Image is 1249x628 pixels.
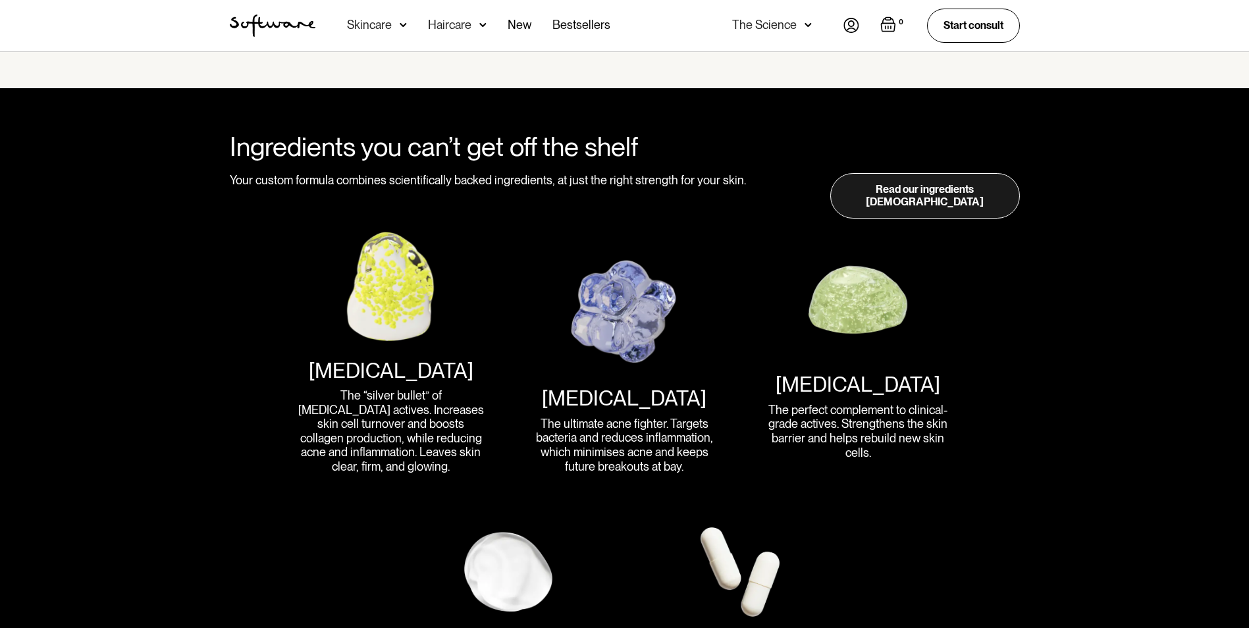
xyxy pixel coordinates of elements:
div: Your custom formula combines scientifically backed ingredients, at just the right strength for yo... [230,173,753,219]
a: home [230,14,315,37]
div: Haircare [428,18,471,32]
div: The perfect complement to clinical-grade actives. Strengthens the skin barrier and helps rebuild ... [763,403,953,459]
div: [MEDICAL_DATA] [309,358,473,383]
div: Ingredients you can’t get off the shelf [230,131,753,163]
a: Open empty cart [880,16,906,35]
div: [MEDICAL_DATA] [776,372,940,397]
img: Software Logo [230,14,315,37]
a: Start consult [927,9,1020,42]
div: The Science [732,18,797,32]
img: arrow down [805,18,812,32]
div: [MEDICAL_DATA] [542,386,706,411]
div: The “silver bullet” of [MEDICAL_DATA] actives. Increases skin cell turnover and boosts collagen p... [296,388,486,474]
div: Skincare [347,18,392,32]
img: arrow down [400,18,407,32]
a: Read our ingredients [DEMOGRAPHIC_DATA] [830,173,1020,219]
div: 0 [896,16,906,28]
div: The ultimate acne fighter. Targets bacteria and reduces inflammation, which minimises acne and ke... [529,417,719,473]
img: arrow down [479,18,487,32]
